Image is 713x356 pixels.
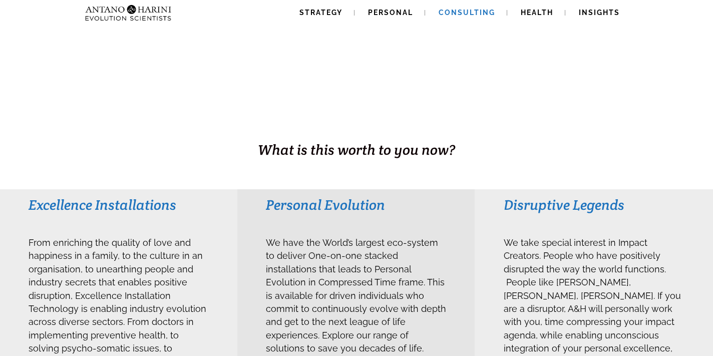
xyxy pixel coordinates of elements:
h3: Disruptive Legends [504,196,684,214]
h3: Excellence Installations [29,196,209,214]
span: Insights [579,9,620,17]
span: Strategy [299,9,342,17]
h1: BUSINESS. HEALTH. Family. Legacy [1,119,712,140]
span: Health [521,9,553,17]
span: Personal [368,9,413,17]
span: We have the World’s largest eco-system to deliver One-on-one stacked installations that leads to ... [266,237,446,353]
span: Consulting [439,9,495,17]
h3: Personal Evolution [266,196,447,214]
span: What is this worth to you now? [258,141,455,159]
